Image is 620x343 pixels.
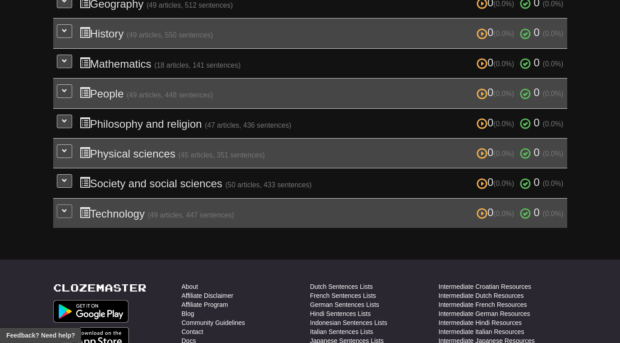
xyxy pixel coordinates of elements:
[543,90,564,97] small: (0.0%)
[439,300,527,309] a: Intermediate French Resources
[310,318,387,327] a: Indonesian Sentences Lists
[477,26,517,38] span: 0
[477,146,517,158] span: 0
[493,150,514,158] small: (0.0%)
[439,309,530,318] a: Intermediate German Resources
[182,327,203,336] a: Contact
[79,117,564,130] h3: Philosophy and religion
[543,120,564,128] small: (0.0%)
[182,309,194,318] a: Blog
[154,61,241,69] small: (18 articles, 141 sentences)
[182,318,245,327] a: Community Guidelines
[477,176,517,188] span: 0
[310,309,371,318] a: Hindi Sentences Lists
[310,300,379,309] a: German Sentences Lists
[79,176,564,190] h3: Society and social sciences
[310,291,376,300] a: French Sentences Lists
[439,318,522,327] a: Intermediate Hindi Resources
[182,282,198,291] a: About
[493,180,514,187] small: (0.0%)
[79,87,564,100] h3: People
[477,116,517,129] span: 0
[534,116,540,129] span: 0
[147,1,233,9] small: (49 articles, 512 sentences)
[493,120,514,128] small: (0.0%)
[493,90,514,97] small: (0.0%)
[534,176,540,188] span: 0
[310,327,373,336] a: Italian Sentences Lists
[79,57,564,70] h3: Mathematics
[493,60,514,68] small: (0.0%)
[493,210,514,218] small: (0.0%)
[543,60,564,68] small: (0.0%)
[53,300,129,323] img: Get it on Google Play
[439,327,524,336] a: Intermediate Italian Resources
[127,91,213,99] small: (49 articles, 448 sentences)
[6,331,75,340] span: Open feedback widget
[534,146,540,158] span: 0
[543,150,564,158] small: (0.0%)
[225,181,312,189] small: (50 articles, 433 sentences)
[534,26,540,38] span: 0
[182,291,234,300] a: Affiliate Disclaimer
[543,210,564,218] small: (0.0%)
[477,206,517,218] span: 0
[477,56,517,69] span: 0
[205,121,291,129] small: (47 articles, 436 sentences)
[534,86,540,98] span: 0
[79,207,564,220] h3: Technology
[439,291,524,300] a: Intermediate Dutch Resources
[543,180,564,187] small: (0.0%)
[79,27,564,40] h3: History
[179,151,265,159] small: (45 articles, 351 sentences)
[534,56,540,69] span: 0
[148,211,234,219] small: (49 articles, 447 sentences)
[53,282,147,293] a: Clozemaster
[493,30,514,37] small: (0.0%)
[182,300,228,309] a: Affiliate Program
[534,206,540,218] span: 0
[127,31,213,39] small: (49 articles, 550 sentences)
[79,147,564,160] h3: Physical sciences
[543,30,564,37] small: (0.0%)
[310,282,373,291] a: Dutch Sentences Lists
[477,86,517,98] span: 0
[439,282,531,291] a: Intermediate Croatian Resources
